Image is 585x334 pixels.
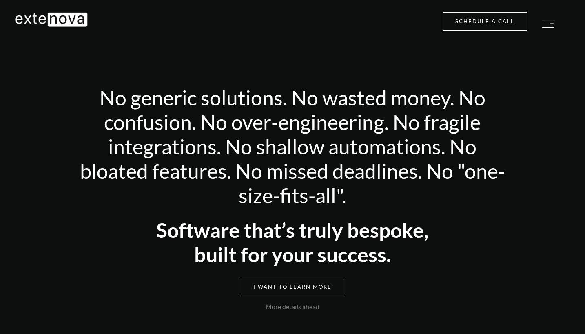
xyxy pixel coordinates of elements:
div: No generic solutions. No wasted money. No confusion. No over-engineering. No fragile integrations... [75,86,510,208]
a: Schedule a call [443,12,527,31]
a: I want to learn more [241,278,344,296]
img: Menu [542,20,554,28]
div: Software that’s truly bespoke, built for your success. [75,218,510,267]
div: More details ahead [75,303,510,310]
img: Extenova [15,12,88,27]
